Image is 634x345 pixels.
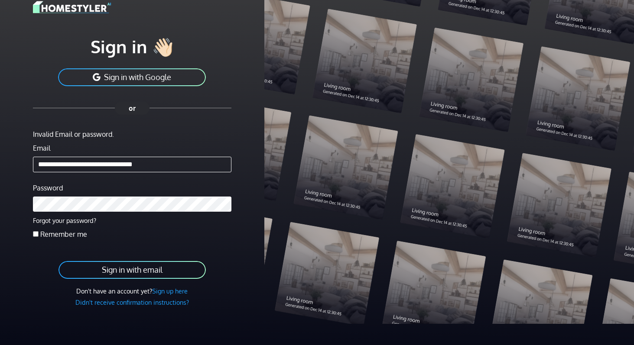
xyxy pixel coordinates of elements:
label: Remember me [40,229,87,239]
button: Sign in with email [58,260,207,280]
div: Invalid Email or password. [33,129,231,139]
h1: Sign in 👋🏻 [33,35,231,57]
label: Password [33,183,63,193]
label: Email [33,143,50,153]
a: Forgot your password? [33,216,96,224]
button: Sign in with Google [57,68,207,87]
div: Don't have an account yet? [33,287,231,296]
a: Sign up here [152,287,188,295]
a: Didn't receive confirmation instructions? [75,298,189,306]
